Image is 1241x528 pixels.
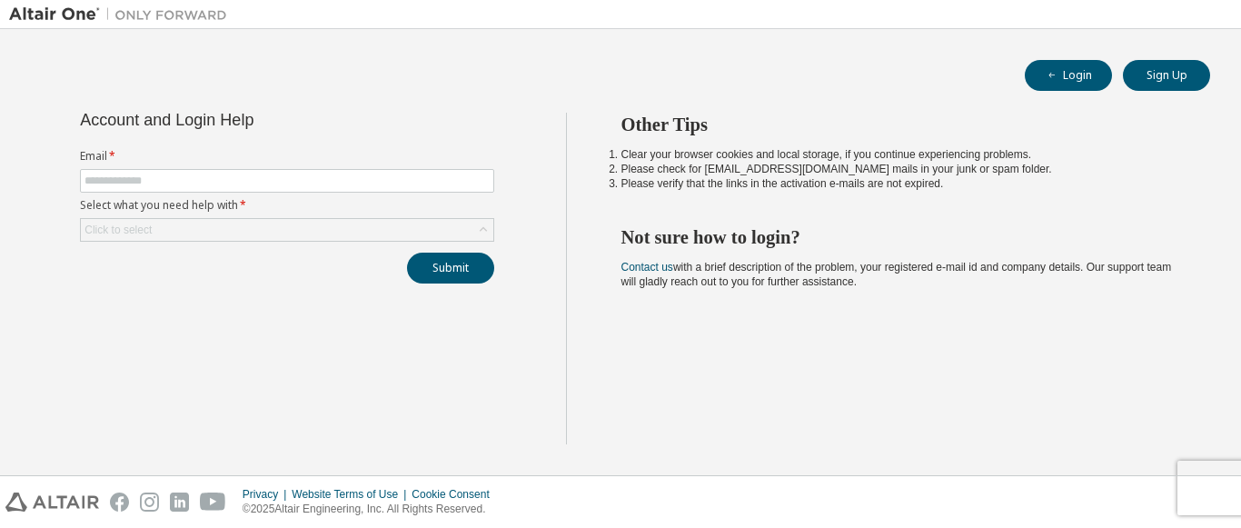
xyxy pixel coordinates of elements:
[170,493,189,512] img: linkedin.svg
[407,253,494,284] button: Submit
[140,493,159,512] img: instagram.svg
[80,113,412,127] div: Account and Login Help
[292,487,412,502] div: Website Terms of Use
[81,219,493,241] div: Click to select
[621,225,1178,249] h2: Not sure how to login?
[84,223,152,237] div: Click to select
[412,487,500,502] div: Cookie Consent
[9,5,236,24] img: Altair One
[243,487,292,502] div: Privacy
[621,113,1178,136] h2: Other Tips
[621,261,673,274] a: Contact us
[110,493,129,512] img: facebook.svg
[621,147,1178,162] li: Clear your browser cookies and local storage, if you continue experiencing problems.
[5,493,99,512] img: altair_logo.svg
[621,176,1178,191] li: Please verify that the links in the activation e-mails are not expired.
[243,502,501,517] p: © 2025 Altair Engineering, Inc. All Rights Reserved.
[621,162,1178,176] li: Please check for [EMAIL_ADDRESS][DOMAIN_NAME] mails in your junk or spam folder.
[80,198,494,213] label: Select what you need help with
[1025,60,1112,91] button: Login
[200,493,226,512] img: youtube.svg
[80,149,494,164] label: Email
[1123,60,1210,91] button: Sign Up
[621,261,1172,288] span: with a brief description of the problem, your registered e-mail id and company details. Our suppo...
